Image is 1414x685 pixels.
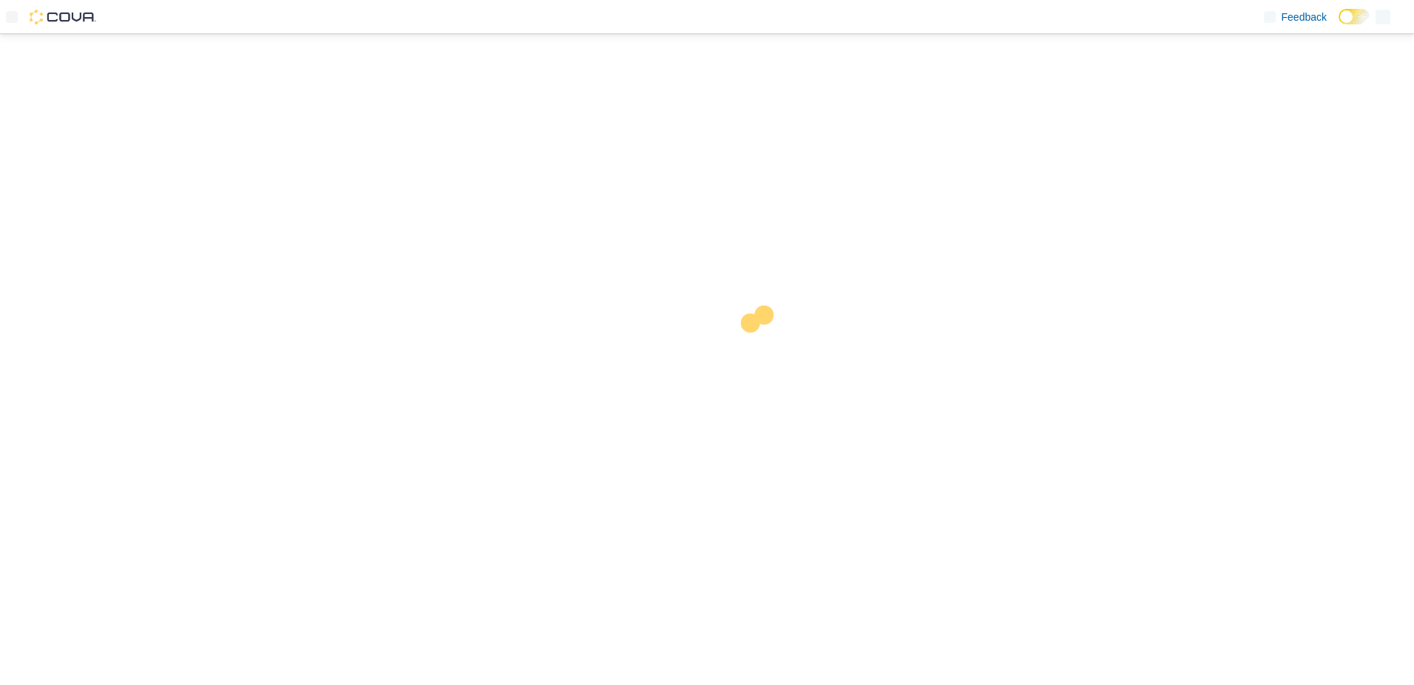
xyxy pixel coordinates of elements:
img: Cova [30,10,96,24]
img: cova-loader [707,294,818,405]
input: Dark Mode [1339,9,1370,24]
span: Feedback [1282,10,1327,24]
a: Feedback [1258,2,1333,32]
span: Dark Mode [1339,24,1339,25]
